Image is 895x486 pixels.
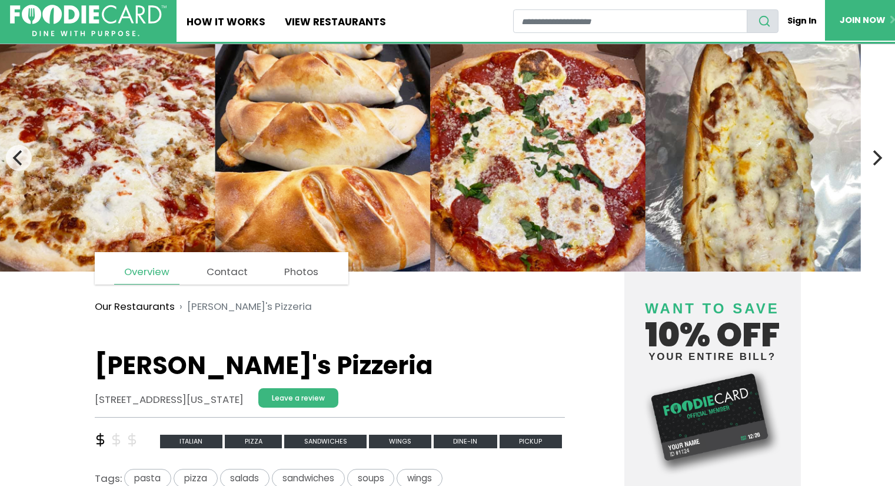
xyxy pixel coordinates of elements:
[500,433,562,447] a: Pickup
[513,9,747,33] input: restaurant search
[369,435,431,448] span: wings
[634,286,790,362] h4: 10% off
[347,471,397,485] a: soups
[634,352,790,362] small: your entire bill?
[174,471,220,485] a: pizza
[225,433,284,447] a: pizza
[175,299,312,315] li: [PERSON_NAME]'s Pizzeria
[272,471,347,485] a: sandwiches
[95,392,244,407] address: [STREET_ADDRESS][US_STATE]
[369,433,433,447] a: wings
[114,259,179,285] a: Overview
[10,5,167,37] img: FoodieCard; Eat, Drink, Save, Donate
[122,471,174,485] a: pasta
[500,435,562,448] span: Pickup
[645,300,779,316] span: Want to save
[397,471,442,485] a: wings
[160,433,225,447] a: italian
[778,9,825,32] a: Sign In
[95,292,565,322] nav: breadcrumb
[225,435,282,448] span: pizza
[284,433,369,447] a: sandwiches
[160,435,222,448] span: italian
[197,259,258,284] a: Contact
[747,9,778,33] button: search
[434,435,497,448] span: Dine-in
[258,388,338,407] a: Leave a review
[275,259,329,284] a: Photos
[634,368,790,477] img: Foodie Card
[284,435,367,448] span: sandwiches
[95,252,348,285] nav: page links
[6,145,32,171] button: Previous
[220,471,272,485] a: salads
[434,433,500,447] a: Dine-in
[863,145,889,171] button: Next
[95,299,175,314] a: Our Restaurants
[95,351,565,381] h1: [PERSON_NAME]'s Pizzeria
